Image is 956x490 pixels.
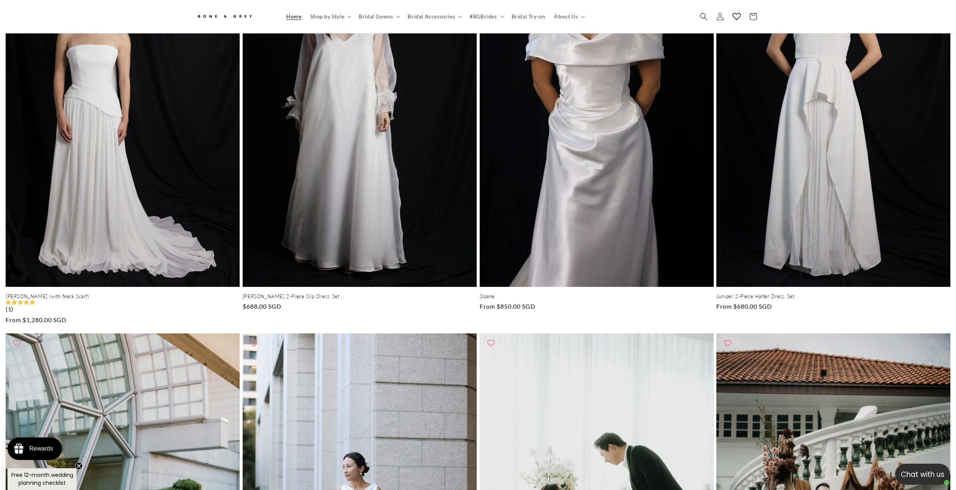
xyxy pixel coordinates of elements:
[480,293,714,300] a: Sloane
[282,9,306,24] a: Home
[720,335,735,350] button: Add to wishlist
[408,13,455,20] span: Bridal Accessories
[512,13,545,20] span: Bridal Try-on
[11,471,73,487] span: Free 12-month wedding planning checklist
[550,9,588,24] summary: About Us
[354,9,403,24] summary: Bridal Gowns
[286,13,301,20] span: Home
[554,13,578,20] span: About Us
[9,335,24,350] button: Add to wishlist
[695,8,712,25] summary: Search
[243,293,477,300] a: [PERSON_NAME] 2-Piece Slip Dress Set
[6,293,240,300] a: [PERSON_NAME] (with Neck Scarf)
[403,9,465,24] summary: Bridal Accessories
[306,9,354,24] summary: Shop by Style
[716,293,950,300] a: Juniper 2-Piece Halter Dress Set
[8,468,77,490] div: Free 12-month wedding planning checklistClose teaser
[29,445,53,452] div: Rewards
[359,13,393,20] span: Bridal Gowns
[75,462,83,470] button: Close teaser
[246,335,261,350] button: Add to wishlist
[895,469,950,480] p: Chat with us
[470,13,497,20] span: #BGBrides
[196,11,253,23] img: Bone and Grey Bridal
[310,13,344,20] span: Shop by Style
[193,8,274,26] a: Bone and Grey Bridal
[465,9,507,24] summary: #BGBrides
[895,464,950,485] button: Open chatbox
[483,335,498,350] button: Add to wishlist
[507,9,550,24] a: Bridal Try-on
